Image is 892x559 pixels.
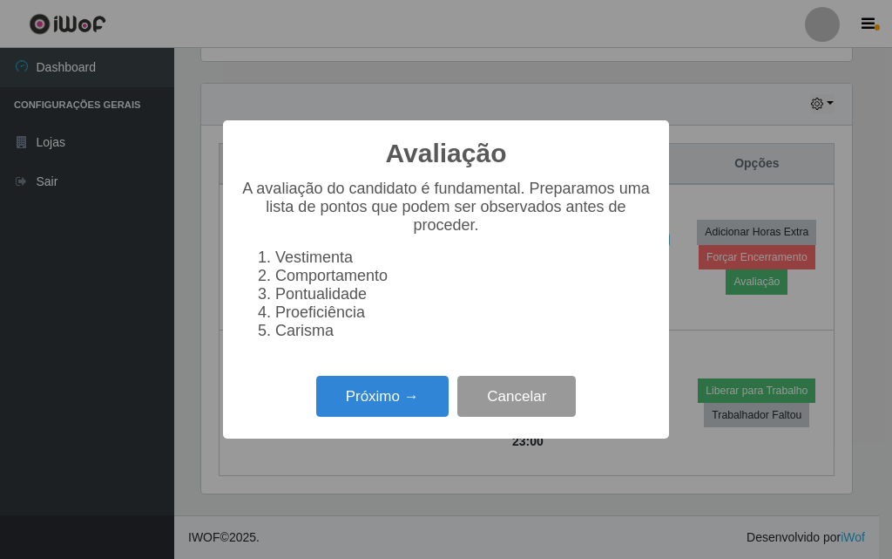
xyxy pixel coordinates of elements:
button: Próximo → [316,376,449,417]
p: A avaliação do candidato é fundamental. Preparamos uma lista de pontos que podem ser observados a... [240,180,652,235]
h2: Avaliação [386,138,507,169]
li: Comportamento [275,267,652,285]
li: Carisma [275,322,652,340]
li: Pontualidade [275,285,652,303]
button: Cancelar [457,376,576,417]
li: Proeficiência [275,303,652,322]
li: Vestimenta [275,249,652,267]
